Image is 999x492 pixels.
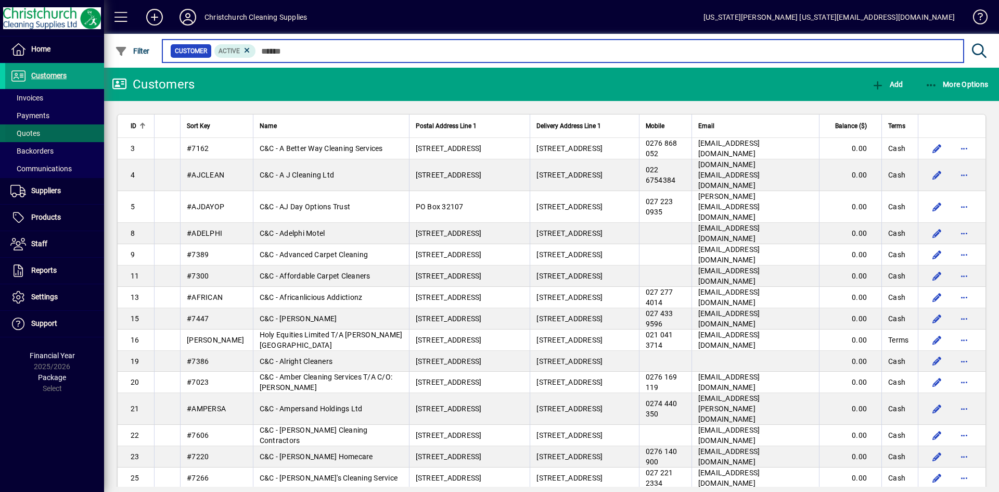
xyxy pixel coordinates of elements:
[416,144,482,153] span: [STREET_ADDRESS]
[698,373,760,392] span: [EMAIL_ADDRESS][DOMAIN_NAME]
[416,452,482,461] span: [STREET_ADDRESS]
[131,120,148,132] div: ID
[260,426,368,445] span: C&C - [PERSON_NAME] Cleaning Contractors
[929,140,945,157] button: Edit
[171,8,204,27] button: Profile
[888,451,905,462] span: Cash
[536,203,603,211] span: [STREET_ADDRESS]
[187,452,209,461] span: #7220
[698,139,760,158] span: [EMAIL_ADDRESS][DOMAIN_NAME]
[819,223,881,244] td: 0.00
[416,405,482,413] span: [STREET_ADDRESS]
[131,357,139,365] span: 19
[646,373,677,392] span: 0276 169 119
[956,268,972,284] button: More options
[260,293,363,301] span: C&C - Africanlicious Addictionz
[888,201,905,212] span: Cash
[204,9,307,26] div: Christchurch Cleaning Supplies
[416,314,482,323] span: [STREET_ADDRESS]
[31,266,57,274] span: Reports
[416,171,482,179] span: [STREET_ADDRESS]
[646,447,677,466] span: 0276 140 900
[31,319,57,327] span: Support
[956,167,972,183] button: More options
[956,448,972,465] button: More options
[536,405,603,413] span: [STREET_ADDRESS]
[416,120,477,132] span: Postal Address Line 1
[536,336,603,344] span: [STREET_ADDRESS]
[698,120,714,132] span: Email
[536,272,603,280] span: [STREET_ADDRESS]
[646,288,673,307] span: 027 277 4014
[819,330,881,351] td: 0.00
[131,203,135,211] span: 5
[131,336,139,344] span: 16
[929,289,945,306] button: Edit
[5,107,104,124] a: Payments
[536,431,603,439] span: [STREET_ADDRESS]
[929,374,945,390] button: Edit
[698,245,760,264] span: [EMAIL_ADDRESS][DOMAIN_NAME]
[819,159,881,191] td: 0.00
[956,140,972,157] button: More options
[5,205,104,231] a: Products
[260,314,337,323] span: C&C - [PERSON_NAME]
[819,393,881,425] td: 0.00
[646,120,685,132] div: Mobile
[131,229,135,237] span: 8
[956,374,972,390] button: More options
[131,474,139,482] span: 25
[10,129,40,137] span: Quotes
[819,191,881,223] td: 0.00
[131,293,139,301] span: 13
[698,224,760,243] span: [EMAIL_ADDRESS][DOMAIN_NAME]
[536,293,603,301] span: [STREET_ADDRESS]
[888,249,905,260] span: Cash
[888,377,905,387] span: Cash
[929,310,945,327] button: Edit
[416,336,482,344] span: [STREET_ADDRESS]
[416,229,482,237] span: [STREET_ADDRESS]
[923,75,991,94] button: More Options
[131,378,139,386] span: 20
[187,474,209,482] span: #7266
[819,372,881,393] td: 0.00
[698,426,760,445] span: [EMAIL_ADDRESS][DOMAIN_NAME]
[872,80,903,89] span: Add
[112,76,195,93] div: Customers
[956,427,972,444] button: More options
[888,356,905,367] span: Cash
[5,284,104,310] a: Settings
[956,198,972,215] button: More options
[30,351,75,360] span: Financial Year
[956,289,972,306] button: More options
[5,178,104,204] a: Suppliers
[888,335,908,345] span: Terms
[260,452,373,461] span: C&C - [PERSON_NAME] Homecare
[929,448,945,465] button: Edit
[187,272,209,280] span: #7300
[260,203,351,211] span: C&C - AJ Day Options Trust
[187,357,209,365] span: #7386
[698,192,760,221] span: [PERSON_NAME][EMAIL_ADDRESS][DOMAIN_NAME]
[929,198,945,215] button: Edit
[416,378,482,386] span: [STREET_ADDRESS]
[260,120,403,132] div: Name
[956,332,972,348] button: More options
[536,144,603,153] span: [STREET_ADDRESS]
[888,170,905,180] span: Cash
[187,171,224,179] span: #AJCLEAN
[703,9,955,26] div: [US_STATE][PERSON_NAME] [US_STATE][EMAIL_ADDRESS][DOMAIN_NAME]
[536,250,603,259] span: [STREET_ADDRESS]
[819,351,881,372] td: 0.00
[187,250,209,259] span: #7389
[214,44,256,58] mat-chip: Activation Status: Active
[10,94,43,102] span: Invoices
[416,250,482,259] span: [STREET_ADDRESS]
[131,452,139,461] span: 23
[929,353,945,370] button: Edit
[925,80,989,89] span: More Options
[965,2,986,36] a: Knowledge Base
[698,160,760,190] span: [DOMAIN_NAME][EMAIL_ADDRESS][DOMAIN_NAME]
[5,311,104,337] a: Support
